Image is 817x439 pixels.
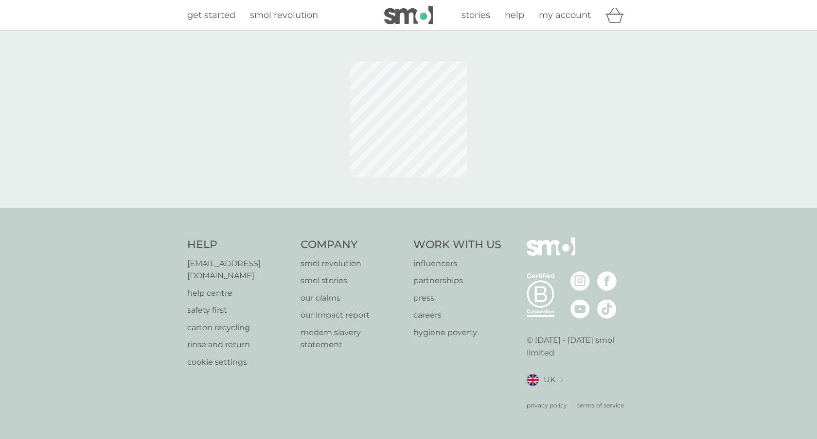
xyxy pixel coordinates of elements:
[605,5,630,25] div: basket
[187,257,291,282] a: [EMAIL_ADDRESS][DOMAIN_NAME]
[187,304,291,317] a: safety first
[413,257,501,270] a: influencers
[413,309,501,321] a: careers
[570,271,590,291] img: visit the smol Instagram page
[570,299,590,319] img: visit the smol Youtube page
[250,8,318,22] a: smol revolution
[413,292,501,304] a: press
[187,10,235,20] span: get started
[384,6,433,24] img: smol
[597,271,617,291] img: visit the smol Facebook page
[560,377,563,383] img: select a new location
[544,373,555,386] span: UK
[462,10,490,20] span: stories
[527,334,630,359] p: © [DATE] - [DATE] smol limited
[301,274,404,287] a: smol stories
[301,237,404,253] h4: Company
[597,299,617,319] img: visit the smol Tiktok page
[462,8,490,22] a: stories
[187,8,235,22] a: get started
[527,374,539,386] img: UK flag
[539,10,591,20] span: my account
[301,292,404,304] a: our claims
[250,10,318,20] span: smol revolution
[413,274,501,287] a: partnerships
[187,237,291,253] h4: Help
[187,287,291,300] a: help centre
[527,401,567,410] a: privacy policy
[301,326,404,351] a: modern slavery statement
[187,356,291,369] a: cookie settings
[301,257,404,270] a: smol revolution
[187,338,291,351] a: rinse and return
[539,8,591,22] a: my account
[577,401,624,410] a: terms of service
[187,321,291,334] a: carton recycling
[505,10,524,20] span: help
[413,237,501,253] h4: Work With Us
[505,8,524,22] a: help
[527,237,575,270] img: smol
[301,309,404,321] a: our impact report
[413,326,501,339] a: hygiene poverty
